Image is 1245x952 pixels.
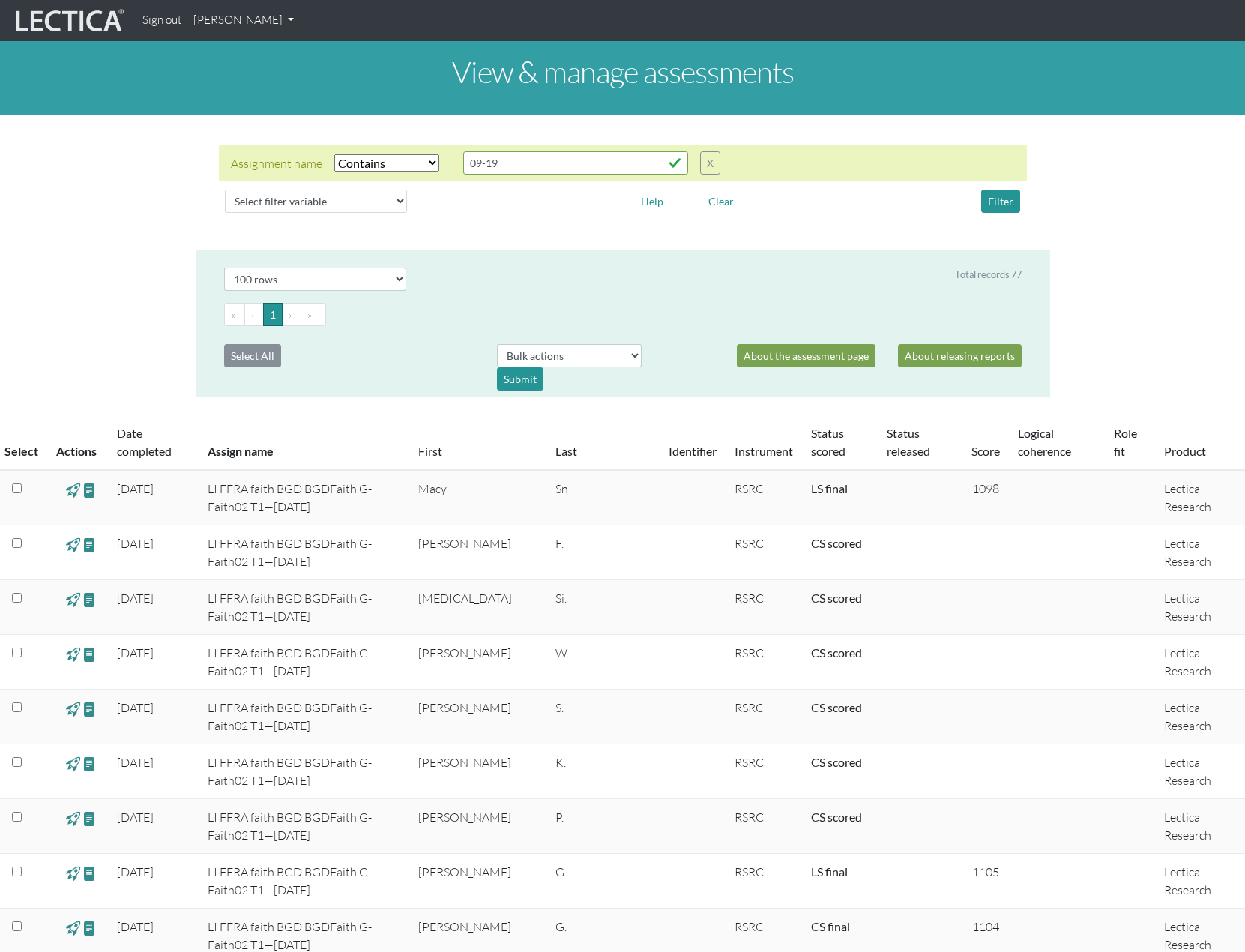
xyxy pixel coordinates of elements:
[726,525,802,580] td: RSRC
[726,580,802,635] td: RSRC
[409,744,546,799] td: [PERSON_NAME]
[231,154,322,172] div: Assignment name
[199,635,409,690] td: LI FFRA faith BGD BGDFaith G-Faith02 T1—[DATE]
[224,344,281,367] button: Select All
[66,755,80,772] span: view
[66,700,80,717] span: view
[263,303,283,326] button: Go to page 1
[66,591,80,608] span: view
[1155,635,1245,690] td: Lectica Research
[1155,690,1245,744] td: Lectica Research
[972,864,999,879] span: 1105
[66,810,80,827] span: view
[108,635,199,690] td: [DATE]
[735,444,793,458] a: Instrument
[1155,854,1245,909] td: Lectica Research
[1155,799,1245,854] td: Lectica Research
[117,426,172,458] a: Date completed
[108,799,199,854] td: [DATE]
[726,854,802,909] td: RSRC
[199,690,409,744] td: LI FFRA faith BGD BGDFaith G-Faith02 T1—[DATE]
[199,525,409,580] td: LI FFRA faith BGD BGDFaith G-Faith02 T1—[DATE]
[1114,426,1137,458] a: Role fit
[409,580,546,635] td: [MEDICAL_DATA]
[418,444,442,458] a: First
[1155,470,1245,525] td: Lectica Research
[66,536,80,553] span: view
[972,481,999,496] span: 1098
[199,744,409,799] td: LI FFRA faith BGD BGDFaith G-Faith02 T1—[DATE]
[47,415,108,471] th: Actions
[546,635,660,690] td: W.
[981,190,1020,213] button: Filter
[702,190,741,213] button: Clear
[811,591,862,605] a: Completed = assessment has been completed; CS scored = assessment has been CLAS scored; LS scored...
[82,755,97,772] span: view
[82,864,97,882] span: view
[82,591,97,608] span: view
[82,919,97,936] span: view
[726,635,802,690] td: RSRC
[187,6,300,35] a: [PERSON_NAME]
[726,470,802,525] td: RSRC
[555,444,577,458] a: Last
[546,580,660,635] td: Si.
[1155,580,1245,635] td: Lectica Research
[955,268,1022,282] div: Total records 77
[136,6,187,35] a: Sign out
[1018,426,1071,458] a: Logical coherence
[726,799,802,854] td: RSRC
[811,426,845,458] a: Status scored
[108,525,199,580] td: [DATE]
[82,536,97,553] span: view
[108,470,199,525] td: [DATE]
[546,525,660,580] td: F.
[66,645,80,663] span: view
[82,810,97,827] span: view
[199,799,409,854] td: LI FFRA faith BGD BGDFaith G-Faith02 T1—[DATE]
[546,799,660,854] td: P.
[409,635,546,690] td: [PERSON_NAME]
[811,536,862,550] a: Completed = assessment has been completed; CS scored = assessment has been CLAS scored; LS scored...
[1155,525,1245,580] td: Lectica Research
[811,810,862,824] a: Completed = assessment has been completed; CS scored = assessment has been CLAS scored; LS scored...
[66,864,80,882] span: view
[726,690,802,744] td: RSRC
[409,799,546,854] td: [PERSON_NAME]
[66,481,80,498] span: view
[811,864,848,879] a: Completed = assessment has been completed; CS scored = assessment has been CLAS scored; LS scored...
[887,426,930,458] a: Status released
[409,854,546,909] td: [PERSON_NAME]
[811,919,850,933] a: Completed = assessment has been completed; CS scored = assessment has been CLAS scored; LS scored...
[409,690,546,744] td: [PERSON_NAME]
[199,854,409,909] td: LI FFRA faith BGD BGDFaith G-Faith02 T1—[DATE]
[108,580,199,635] td: [DATE]
[737,344,875,367] a: About the assessment page
[224,303,1022,326] ul: Pagination
[82,700,97,717] span: view
[108,744,199,799] td: [DATE]
[811,645,862,660] a: Completed = assessment has been completed; CS scored = assessment has been CLAS scored; LS scored...
[199,580,409,635] td: LI FFRA faith BGD BGDFaith G-Faith02 T1—[DATE]
[972,919,999,934] span: 1104
[12,7,124,35] img: lecticalive
[108,854,199,909] td: [DATE]
[546,470,660,525] td: Sn
[66,919,80,936] span: view
[546,690,660,744] td: S.
[634,190,670,213] button: Help
[409,525,546,580] td: [PERSON_NAME]
[898,344,1022,367] a: About releasing reports
[811,481,848,495] a: Completed = assessment has been completed; CS scored = assessment has been CLAS scored; LS scored...
[1164,444,1206,458] a: Product
[82,481,97,498] span: view
[700,151,720,175] button: X
[82,645,97,663] span: view
[108,690,199,744] td: [DATE]
[811,755,862,769] a: Completed = assessment has been completed; CS scored = assessment has been CLAS scored; LS scored...
[199,470,409,525] td: LI FFRA faith BGD BGDFaith G-Faith02 T1—[DATE]
[811,700,862,714] a: Completed = assessment has been completed; CS scored = assessment has been CLAS scored; LS scored...
[971,444,1000,458] a: Score
[669,444,717,458] a: Identifier
[546,854,660,909] td: G.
